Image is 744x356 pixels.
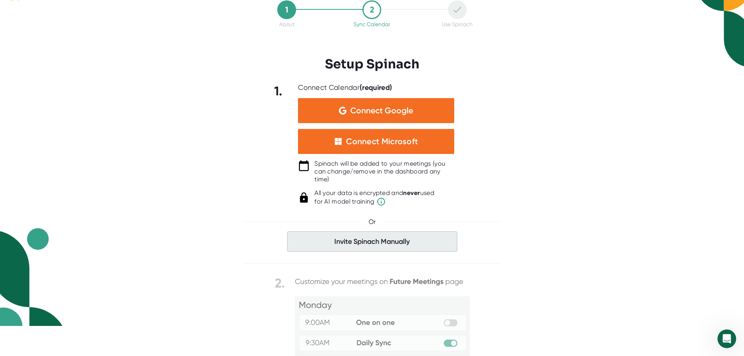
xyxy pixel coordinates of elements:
iframe: Intercom live chat [717,329,736,348]
img: Aehbyd4JwY73AAAAAElFTkSuQmCC [339,107,346,114]
div: Spinach will be added to your meetings (you can change/remove in the dashboard any time) [314,160,454,183]
div: 2 [362,0,381,19]
div: Use Spinach [442,21,473,27]
div: Connect Calendar [298,83,392,92]
div: All your data is encrypted and used [314,189,434,206]
div: Connect Microsoft [346,136,418,147]
b: (required) [360,83,392,92]
img: microsoft-white-squares.05348b22b8389b597c576c3b9d3cf43b.svg [334,138,342,145]
b: 1. [274,84,283,98]
span: for AI model training [314,197,434,206]
span: Connect Google [350,107,413,114]
h3: Setup Spinach [325,57,419,72]
b: never [403,189,420,197]
span: Invite Spinach Manually [287,231,457,252]
div: About [279,21,294,27]
div: 1 [277,0,296,19]
div: Sync Calendar [353,21,390,27]
span: Or [369,218,376,225]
